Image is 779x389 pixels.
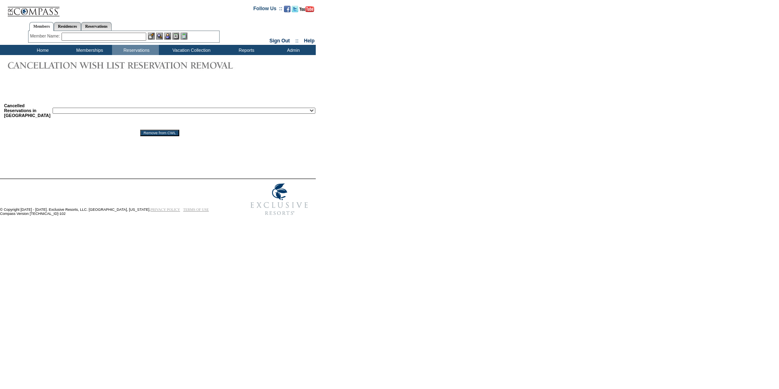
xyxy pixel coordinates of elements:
[29,22,54,31] a: Members
[172,33,179,40] img: Reservations
[253,5,282,15] td: Follow Us ::
[180,33,187,40] img: b_calculator.gif
[164,33,171,40] img: Impersonate
[284,8,290,13] a: Become our fan on Facebook
[4,103,51,118] b: Cancelled Reservations in [GEOGRAPHIC_DATA]
[284,6,290,12] img: Become our fan on Facebook
[112,45,159,55] td: Reservations
[292,6,298,12] img: Follow us on Twitter
[30,33,62,40] div: Member Name:
[159,45,222,55] td: Vacation Collection
[299,8,314,13] a: Subscribe to our YouTube Channel
[140,130,179,136] input: Remove from CWL
[156,33,163,40] img: View
[292,8,298,13] a: Follow us on Twitter
[295,38,299,44] span: ::
[54,22,81,31] a: Residences
[269,38,290,44] a: Sign Out
[4,57,249,73] img: Cancellation Wish List Reservation Removal
[299,6,314,12] img: Subscribe to our YouTube Channel
[18,45,65,55] td: Home
[65,45,112,55] td: Memberships
[222,45,269,55] td: Reports
[148,33,155,40] img: b_edit.gif
[243,179,316,220] img: Exclusive Resorts
[304,38,315,44] a: Help
[150,208,180,212] a: PRIVACY POLICY
[81,22,112,31] a: Reservations
[183,208,209,212] a: TERMS OF USE
[269,45,316,55] td: Admin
